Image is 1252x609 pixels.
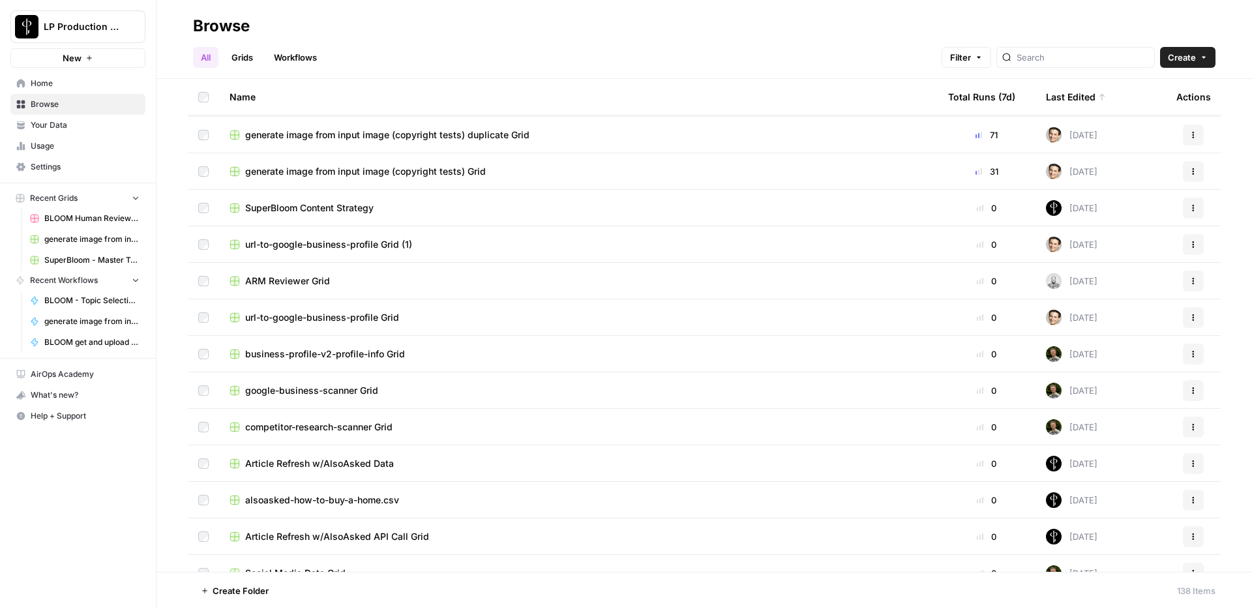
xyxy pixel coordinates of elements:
[948,79,1015,115] div: Total Runs (7d)
[245,384,378,397] span: google-business-scanner Grid
[1046,127,1062,143] img: j7temtklz6amjwtjn5shyeuwpeb0
[31,119,140,131] span: Your Data
[230,311,927,324] a: url-to-google-business-profile Grid
[1046,200,1062,216] img: wy7w4sbdaj7qdyha500izznct9l3
[63,52,82,65] span: New
[1160,47,1215,68] button: Create
[230,494,927,507] a: alsoasked-how-to-buy-a-home.csv
[948,201,1025,215] div: 0
[10,188,145,208] button: Recent Grids
[31,161,140,173] span: Settings
[230,165,927,178] a: generate image from input image (copyright tests) Grid
[948,128,1025,141] div: 71
[942,47,991,68] button: Filter
[266,47,325,68] a: Workflows
[24,332,145,353] a: BLOOM get and upload media
[245,201,374,215] span: SuperBloom Content Strategy
[245,311,399,324] span: url-to-google-business-profile Grid
[948,311,1025,324] div: 0
[1046,383,1062,398] img: 0l3uqmpcmxucjvy0rsqzbc15vx5l
[230,567,927,580] a: Social Media Data Grid
[230,457,927,470] a: Article Refresh w/AlsoAsked Data
[31,368,140,380] span: AirOps Academy
[10,364,145,385] a: AirOps Academy
[44,336,140,348] span: BLOOM get and upload media
[1046,164,1097,179] div: [DATE]
[948,494,1025,507] div: 0
[230,530,927,543] a: Article Refresh w/AlsoAsked API Call Grid
[1176,79,1211,115] div: Actions
[245,421,393,434] span: competitor-research-scanner Grid
[1046,310,1097,325] div: [DATE]
[10,406,145,426] button: Help + Support
[24,208,145,229] a: BLOOM Human Review (ver2)
[44,233,140,245] span: generate image from input image (copyright tests) duplicate Grid
[10,271,145,290] button: Recent Workflows
[245,494,399,507] span: alsoasked-how-to-buy-a-home.csv
[1046,456,1097,471] div: [DATE]
[1046,419,1097,435] div: [DATE]
[1046,346,1097,362] div: [DATE]
[245,567,346,580] span: Social Media Data Grid
[948,421,1025,434] div: 0
[44,295,140,306] span: BLOOM - Topic Selection w/neighborhood [v2]
[15,15,38,38] img: LP Production Workloads Logo
[245,348,405,361] span: business-profile-v2-profile-info Grid
[193,580,276,601] button: Create Folder
[1046,310,1062,325] img: j7temtklz6amjwtjn5shyeuwpeb0
[948,530,1025,543] div: 0
[224,47,261,68] a: Grids
[1046,273,1062,289] img: 4mq2jz69afbnlowmsunzcf8pmhkn
[950,51,971,64] span: Filter
[230,275,927,288] a: ARM Reviewer Grid
[1046,200,1097,216] div: [DATE]
[24,290,145,311] a: BLOOM - Topic Selection w/neighborhood [v2]
[1046,492,1062,508] img: wy7w4sbdaj7qdyha500izznct9l3
[1017,51,1149,64] input: Search
[948,165,1025,178] div: 31
[30,275,98,286] span: Recent Workflows
[948,275,1025,288] div: 0
[230,384,927,397] a: google-business-scanner Grid
[10,48,145,68] button: New
[1046,346,1062,362] img: 0l3uqmpcmxucjvy0rsqzbc15vx5l
[1046,565,1062,581] img: 0l3uqmpcmxucjvy0rsqzbc15vx5l
[10,156,145,177] a: Settings
[1177,584,1215,597] div: 138 Items
[10,73,145,94] a: Home
[44,213,140,224] span: BLOOM Human Review (ver2)
[24,250,145,271] a: SuperBloom - Master Topic List
[213,584,269,597] span: Create Folder
[1046,164,1062,179] img: j7temtklz6amjwtjn5shyeuwpeb0
[245,128,529,141] span: generate image from input image (copyright tests) duplicate Grid
[193,16,250,37] div: Browse
[230,421,927,434] a: competitor-research-scanner Grid
[10,115,145,136] a: Your Data
[30,192,78,204] span: Recent Grids
[230,201,927,215] a: SuperBloom Content Strategy
[10,94,145,115] a: Browse
[1046,127,1097,143] div: [DATE]
[1046,492,1097,508] div: [DATE]
[1046,529,1062,544] img: wy7w4sbdaj7qdyha500izznct9l3
[245,238,412,251] span: url-to-google-business-profile Grid (1)
[1046,565,1097,581] div: [DATE]
[245,457,394,470] span: Article Refresh w/AlsoAsked Data
[10,10,145,43] button: Workspace: LP Production Workloads
[1046,79,1106,115] div: Last Edited
[948,238,1025,251] div: 0
[230,238,927,251] a: url-to-google-business-profile Grid (1)
[44,20,123,33] span: LP Production Workloads
[1168,51,1196,64] span: Create
[1046,419,1062,435] img: 0l3uqmpcmxucjvy0rsqzbc15vx5l
[948,457,1025,470] div: 0
[10,385,145,406] button: What's new?
[245,165,486,178] span: generate image from input image (copyright tests) Grid
[24,229,145,250] a: generate image from input image (copyright tests) duplicate Grid
[11,385,145,405] div: What's new?
[230,348,927,361] a: business-profile-v2-profile-info Grid
[1046,273,1097,289] div: [DATE]
[1046,237,1097,252] div: [DATE]
[31,140,140,152] span: Usage
[948,384,1025,397] div: 0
